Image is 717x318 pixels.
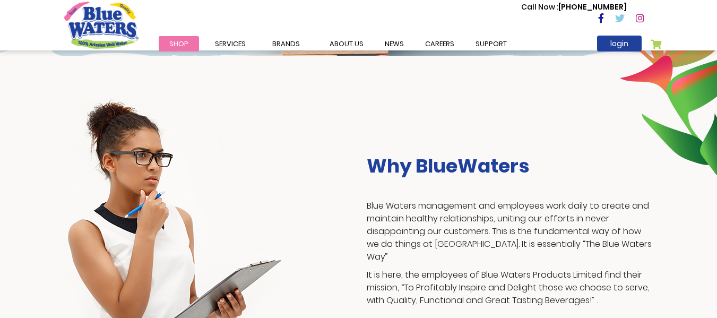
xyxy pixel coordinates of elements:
a: login [597,36,642,51]
a: News [374,36,414,51]
p: It is here, the employees of Blue Waters Products Limited find their mission, “To Profitably Insp... [367,269,653,307]
p: Blue Waters management and employees work daily to create and maintain healthy relationships, uni... [367,200,653,263]
a: support [465,36,517,51]
span: Services [215,39,246,49]
span: Brands [272,39,300,49]
span: Shop [169,39,188,49]
span: Call Now : [521,2,558,12]
a: store logo [64,2,139,48]
h3: Why BlueWaters [367,154,653,177]
a: about us [319,36,374,51]
a: careers [414,36,465,51]
p: [PHONE_NUMBER] [521,2,627,13]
